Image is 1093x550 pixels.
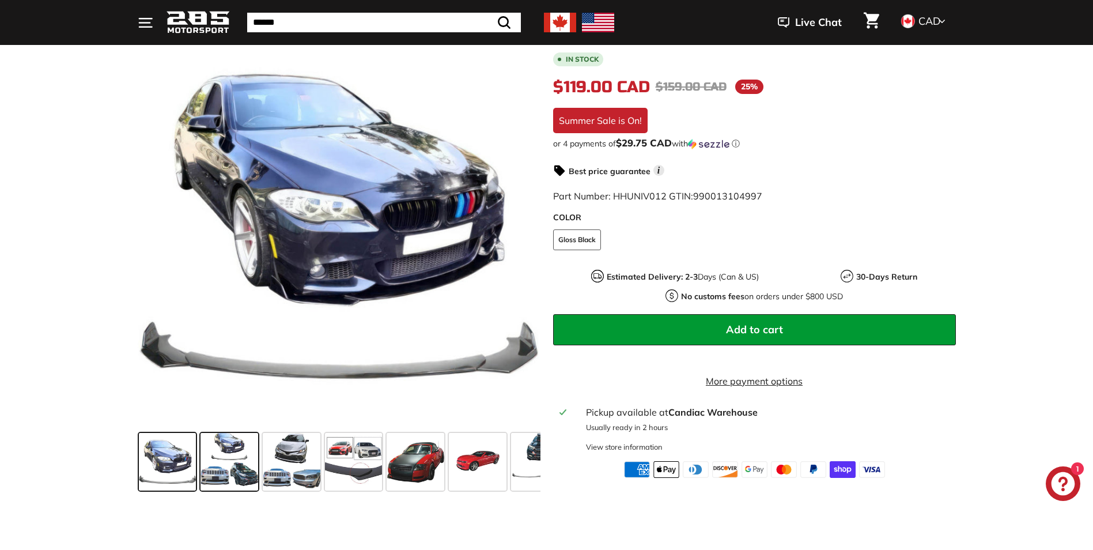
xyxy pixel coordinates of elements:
strong: Candiac Warehouse [668,406,758,418]
p: Days (Can & US) [607,271,759,283]
button: Live Chat [763,8,857,37]
b: In stock [566,56,599,63]
div: Pickup available at [586,405,948,419]
span: Live Chat [795,15,842,30]
span: i [653,165,664,176]
div: View store information [586,442,663,453]
button: Add to cart [553,314,956,345]
span: $159.00 CAD [656,80,727,94]
div: or 4 payments of$29.75 CADwithSezzle Click to learn more about Sezzle [553,138,956,149]
img: master [771,461,797,477]
strong: 30-Days Return [856,272,917,282]
label: COLOR [553,212,956,224]
img: apple_pay [653,461,679,477]
img: paypal [800,461,826,477]
p: Usually ready in 2 hours [586,422,948,433]
img: diners_club [683,461,709,477]
inbox-online-store-chat: Shopify online store chat [1042,466,1084,504]
img: american_express [624,461,650,477]
p: on orders under $800 USD [681,291,843,303]
span: 990013104997 [693,190,762,202]
span: $119.00 CAD [553,77,650,97]
div: or 4 payments of with [553,138,956,149]
strong: No customs fees [681,291,744,302]
span: Part Number: HHUNIV012 GTIN: [553,190,762,202]
a: More payment options [553,374,956,388]
input: Search [247,13,521,32]
img: visa [859,461,885,477]
img: shopify_pay [830,461,856,477]
a: Cart [857,3,886,42]
img: google_pay [742,461,767,477]
img: Logo_285_Motorsport_areodynamics_components [167,9,230,36]
span: Add to cart [726,323,783,336]
strong: Estimated Delivery: 2-3 [607,272,698,282]
span: 25% [735,80,763,94]
span: $29.75 CAD [616,137,672,149]
img: discover [712,461,738,477]
div: Summer Sale is On! [553,108,648,133]
span: CAD [918,14,940,28]
strong: Best price guarantee [569,166,650,176]
img: Sezzle [688,139,729,149]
